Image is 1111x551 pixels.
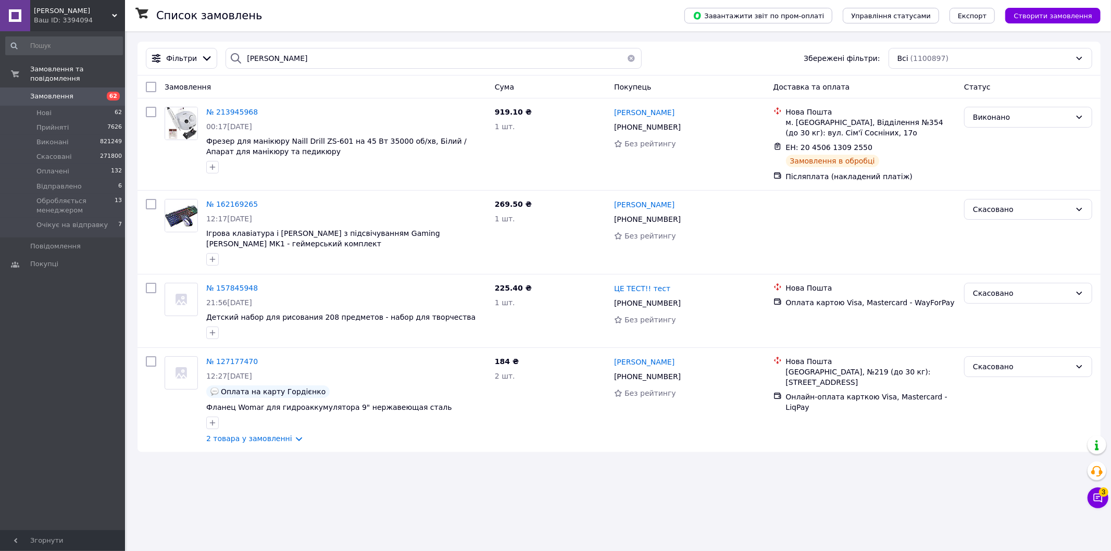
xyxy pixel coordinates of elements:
a: Фото товару [165,107,198,140]
div: Нова Пошта [786,107,956,117]
span: 62 [107,92,120,101]
div: Післяплата (накладений платіж) [786,171,956,182]
div: Скасовано [973,361,1071,372]
span: 271800 [100,152,122,161]
span: 2 шт. [495,372,515,380]
span: 184 ₴ [495,357,519,366]
button: Очистить [621,48,642,69]
a: № 157845948 [206,284,258,292]
h1: Список замовлень [156,9,262,22]
span: [PERSON_NAME] [614,358,675,366]
span: Скасовані [36,152,72,161]
span: Оплата на карту Гордієнко [221,387,326,396]
img: Фото товару [165,199,197,232]
span: Покупці [30,259,58,269]
a: Детский набор для рисования 208 предметов - набор для творчества [206,313,476,321]
span: 821249 [100,137,122,147]
div: [PHONE_NUMBER] [612,296,683,310]
span: ЕН: 20 4506 1309 2550 [786,143,873,152]
a: Фото товару [165,283,198,316]
span: Замовлення [165,83,211,91]
span: Без рейтингу [625,389,676,397]
span: 12:17[DATE] [206,215,252,223]
a: [PERSON_NAME] [614,199,675,210]
span: Замовлення [30,92,73,101]
span: Фільтри [166,53,197,64]
span: 00:17[DATE] [206,122,252,131]
span: Повідомлення [30,242,81,251]
div: [PHONE_NUMBER] [612,369,683,384]
span: Без рейтингу [625,232,676,240]
span: 7626 [107,123,122,132]
img: :speech_balloon: [210,387,219,396]
a: Фланец Womar для гидроаккумулятора 9" нержавеющая сталь [206,403,452,411]
a: № 213945968 [206,108,258,116]
a: [PERSON_NAME] [614,107,675,118]
button: Чат з покупцем3 [1088,487,1108,508]
span: [PERSON_NAME] [614,108,675,117]
span: Експорт [958,12,987,20]
span: 7 [118,220,122,230]
span: Прийняті [36,123,69,132]
span: Без рейтингу [625,140,676,148]
button: Завантажити звіт по пром-оплаті [684,8,832,23]
div: Ваш ID: 3394094 [34,16,125,25]
span: Обробляється менеджером [36,196,115,215]
span: 12:27[DATE] [206,372,252,380]
span: Завантажити звіт по пром-оплаті [693,11,824,20]
div: [PHONE_NUMBER] [612,120,683,134]
span: 225.40 ₴ [495,284,532,292]
span: HUGO [34,6,112,16]
button: Управління статусами [843,8,939,23]
div: м. [GEOGRAPHIC_DATA], Відділення №354 (до 30 кг): вул. Сім'ї Сосніних, 17о [786,117,956,138]
span: 269.50 ₴ [495,200,532,208]
span: 1 шт. [495,122,515,131]
span: 1 шт. [495,215,515,223]
span: Очікує на відправку [36,220,108,230]
a: [PERSON_NAME] [614,357,675,367]
a: № 127177470 [206,357,258,366]
a: Фото товару [165,356,198,390]
span: (1100897) [910,54,948,62]
a: Ігрова клавіатура і [PERSON_NAME] з підсвічуванням Gaming [PERSON_NAME] MK1 - геймерський комплект [206,229,440,248]
span: Збережені фільтри: [804,53,880,64]
span: 132 [111,167,122,176]
span: 21:56[DATE] [206,298,252,307]
a: 2 товара у замовленні [206,434,292,443]
span: 6 [118,182,122,191]
span: Нові [36,108,52,118]
button: Створити замовлення [1005,8,1101,23]
div: Нова Пошта [786,283,956,293]
a: № 162169265 [206,200,258,208]
span: Замовлення та повідомлення [30,65,125,83]
span: 13 [115,196,122,215]
span: [PERSON_NAME] [614,201,675,209]
span: Покупець [614,83,651,91]
div: Скасовано [973,204,1071,215]
div: Нова Пошта [786,356,956,367]
a: Фото товару [165,199,198,232]
span: Відправлено [36,182,82,191]
span: Виконані [36,137,69,147]
div: Замовлення в обробці [786,155,879,167]
span: Управління статусами [851,12,931,20]
span: Створити замовлення [1014,12,1092,20]
img: Фото товару [165,107,197,140]
span: ЦЕ ТЕСТ!! тест [614,284,670,293]
div: [GEOGRAPHIC_DATA], №219 (до 30 кг): [STREET_ADDRESS] [786,367,956,387]
div: Онлайн-оплата карткою Visa, Mastercard - LiqPay [786,392,956,412]
span: Доставка та оплата [773,83,850,91]
a: ЦЕ ТЕСТ!! тест [614,283,670,294]
span: 62 [115,108,122,118]
button: Експорт [950,8,995,23]
span: Всі [897,53,908,64]
input: Пошук за номером замовлення, ПІБ покупця, номером телефону, Email, номером накладної [226,48,642,69]
span: 919.10 ₴ [495,108,532,116]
